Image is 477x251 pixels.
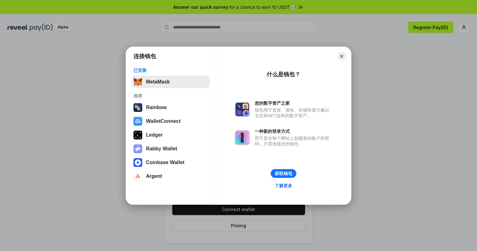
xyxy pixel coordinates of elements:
img: svg+xml,%3Csvg%20xmlns%3D%22http%3A%2F%2Fwww.w3.org%2F2000%2Fsvg%22%20fill%3D%22none%22%20viewBox... [235,102,250,117]
div: 而不是在每个网站上创建新的账户和密码，只需连接您的钱包。 [255,135,332,147]
div: WalletConnect [146,118,181,124]
img: svg+xml,%3Csvg%20width%3D%2228%22%20height%3D%2228%22%20viewBox%3D%220%200%2028%2028%22%20fill%3D... [133,117,142,126]
div: 获取钱包 [275,171,292,176]
button: Close [337,52,346,61]
div: 钱包用于发送、接收、存储和显示像以太坊和NFT这样的数字资产。 [255,107,332,118]
button: Coinbase Wallet [132,156,210,169]
h1: 连接钱包 [133,53,156,60]
img: svg+xml,%3Csvg%20xmlns%3D%22http%3A%2F%2Fwww.w3.org%2F2000%2Fsvg%22%20fill%3D%22none%22%20viewBox... [235,130,250,145]
img: svg+xml,%3Csvg%20width%3D%2228%22%20height%3D%2228%22%20viewBox%3D%220%200%2028%2028%22%20fill%3D... [133,158,142,167]
img: svg+xml,%3Csvg%20width%3D%22120%22%20height%3D%22120%22%20viewBox%3D%220%200%20120%20120%22%20fil... [133,103,142,112]
div: MetaMask [146,79,170,85]
img: svg+xml,%3Csvg%20xmlns%3D%22http%3A%2F%2Fwww.w3.org%2F2000%2Fsvg%22%20width%3D%2228%22%20height%3... [133,131,142,139]
button: WalletConnect [132,115,210,128]
a: 了解更多 [271,182,296,190]
button: 获取钱包 [271,169,296,178]
div: 了解更多 [275,183,292,188]
div: Rainbow [146,105,167,110]
div: 什么是钱包？ [267,71,300,78]
img: svg+xml,%3Csvg%20fill%3D%22none%22%20height%3D%2233%22%20viewBox%3D%220%200%2035%2033%22%20width%... [133,78,142,86]
button: Ledger [132,129,210,141]
button: MetaMask [132,76,210,88]
button: Rainbow [132,101,210,114]
img: svg+xml,%3Csvg%20xmlns%3D%22http%3A%2F%2Fwww.w3.org%2F2000%2Fsvg%22%20fill%3D%22none%22%20viewBox... [133,144,142,153]
div: 已安装 [133,68,208,73]
img: svg+xml,%3Csvg%20width%3D%2228%22%20height%3D%2228%22%20viewBox%3D%220%200%2028%2028%22%20fill%3D... [133,172,142,181]
div: Rabby Wallet [146,146,177,152]
div: Argent [146,173,162,179]
div: 您的数字资产之家 [255,100,332,106]
div: 一种新的登录方式 [255,128,332,134]
button: Argent [132,170,210,183]
div: Ledger [146,132,163,138]
div: Coinbase Wallet [146,160,184,165]
button: Rabby Wallet [132,143,210,155]
div: 推荐 [133,93,208,99]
